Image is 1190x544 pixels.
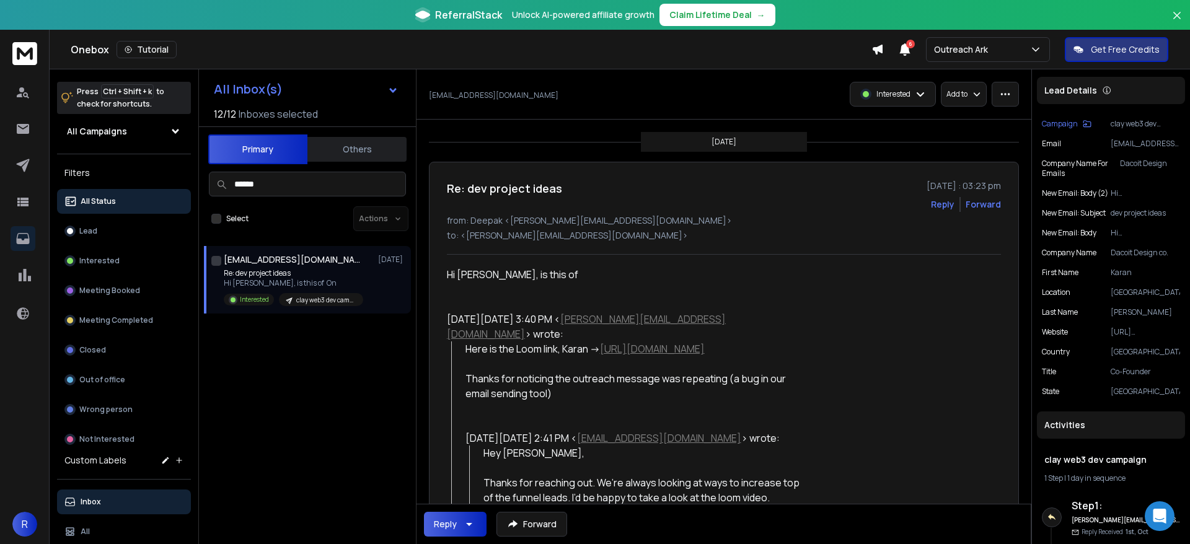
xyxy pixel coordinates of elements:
[12,512,37,537] button: R
[659,4,775,26] button: Claim Lifetime Deal→
[447,229,1001,242] p: to: <[PERSON_NAME][EMAIL_ADDRESS][DOMAIN_NAME]>
[57,119,191,144] button: All Campaigns
[79,405,133,415] p: Wrong person
[57,338,191,362] button: Closed
[1042,347,1070,357] p: Country
[101,84,154,99] span: Ctrl + Shift + k
[1082,527,1148,537] p: Reply Received
[57,367,191,392] button: Out of office
[81,497,101,507] p: Inbox
[1042,287,1070,297] p: location
[1072,515,1180,525] h6: [PERSON_NAME][EMAIL_ADDRESS][DOMAIN_NAME]
[1111,367,1180,377] p: Co-Founder
[1072,498,1180,513] h6: Step 1 :
[577,431,741,445] a: [EMAIL_ADDRESS][DOMAIN_NAME]
[1042,208,1106,218] p: New email: Subject
[966,198,1001,211] div: Forward
[1111,287,1180,297] p: [GEOGRAPHIC_DATA]
[1169,7,1185,37] button: Close banner
[57,189,191,214] button: All Status
[483,445,809,460] div: Hey [PERSON_NAME],
[57,248,191,273] button: Interested
[465,371,809,401] div: Thanks for noticing the outreach message was repeating (a bug in our email sending tool)
[1145,501,1175,531] div: Open Intercom Messenger
[57,308,191,333] button: Meeting Completed
[1042,307,1078,317] p: Last Name
[77,86,164,110] p: Press to check for shortcuts.
[81,196,116,206] p: All Status
[79,315,153,325] p: Meeting Completed
[1042,119,1078,129] p: Campaign
[1044,454,1178,466] h1: clay web3 dev campaign
[1111,387,1180,397] p: [GEOGRAPHIC_DATA]
[435,7,502,22] span: ReferralStack
[906,40,915,48] span: 6
[67,125,127,138] h1: All Campaigns
[1042,188,1108,198] p: New email: Body (2)
[79,256,120,266] p: Interested
[57,427,191,452] button: Not Interested
[927,180,1001,192] p: [DATE] : 03:23 pm
[307,136,407,163] button: Others
[1042,367,1056,377] p: title
[1091,43,1160,56] p: Get Free Credits
[429,90,558,100] p: [EMAIL_ADDRESS][DOMAIN_NAME]
[57,164,191,182] h3: Filters
[57,278,191,303] button: Meeting Booked
[496,512,567,537] button: Forward
[931,198,954,211] button: Reply
[447,214,1001,227] p: from: Deepak <[PERSON_NAME][EMAIL_ADDRESS][DOMAIN_NAME]>
[296,296,356,305] p: clay web3 dev campaign
[483,475,809,505] div: Thanks for reaching out. We’re always looking at ways to increase top of the funnel leads. I’d be...
[1044,84,1097,97] p: Lead Details
[600,342,705,356] a: [URL][DOMAIN_NAME]
[79,375,125,385] p: Out of office
[1067,473,1126,483] span: 1 day in sequence
[434,518,457,530] div: Reply
[79,226,97,236] p: Lead
[224,278,363,288] p: Hi [PERSON_NAME], is this of On
[946,89,967,99] p: Add to
[424,512,487,537] button: Reply
[447,312,809,341] div: [DATE][DATE] 3:40 PM < > wrote:
[1120,159,1180,178] p: Dacoit Design
[214,107,236,121] span: 12 / 12
[57,489,191,514] button: Inbox
[1111,208,1180,218] p: dev project ideas
[465,431,809,445] div: [DATE][DATE] 2:41 PM < > wrote:
[712,137,736,147] p: [DATE]
[1111,327,1180,337] p: [URL][DOMAIN_NAME]
[1111,139,1180,149] p: [EMAIL_ADDRESS][DOMAIN_NAME]
[1042,159,1120,178] p: Company Name for Emails
[512,9,654,21] p: Unlock AI-powered affiliate growth
[81,527,90,537] p: All
[876,89,910,99] p: Interested
[224,268,363,278] p: Re: dev project ideas
[1042,228,1096,238] p: New email: Body
[1037,411,1185,439] div: Activities
[240,295,269,304] p: Interested
[79,286,140,296] p: Meeting Booked
[1111,347,1180,357] p: [GEOGRAPHIC_DATA]
[57,219,191,243] button: Lead
[1111,268,1180,278] p: Karan
[1042,248,1096,258] p: Company Name
[57,519,191,544] button: All
[934,43,993,56] p: Outreach Ark
[208,134,307,164] button: Primary
[447,312,726,341] a: [PERSON_NAME][EMAIL_ADDRESS][DOMAIN_NAME]
[214,83,283,95] h1: All Inbox(s)
[1042,119,1091,129] button: Campaign
[64,454,126,467] h3: Custom Labels
[1111,119,1180,129] p: clay web3 dev campaign
[226,214,249,224] label: Select
[79,434,134,444] p: Not Interested
[1111,307,1180,317] p: [PERSON_NAME]
[1065,37,1168,62] button: Get Free Credits
[1044,473,1178,483] div: |
[239,107,318,121] h3: Inboxes selected
[1044,473,1063,483] span: 1 Step
[224,253,360,266] h1: [EMAIL_ADDRESS][DOMAIN_NAME]
[57,397,191,422] button: Wrong person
